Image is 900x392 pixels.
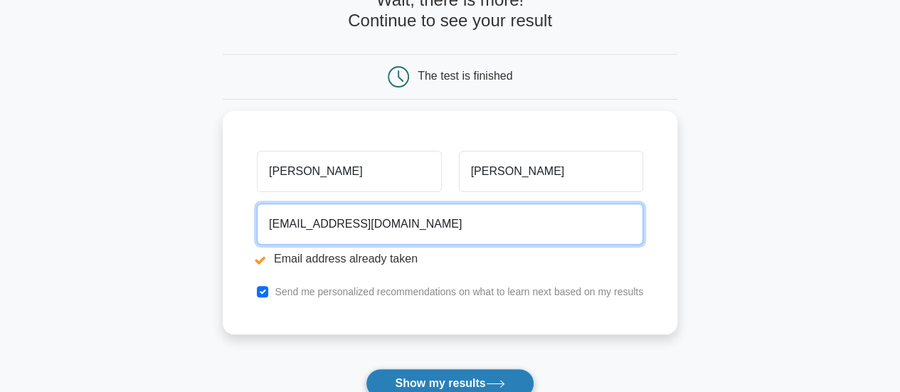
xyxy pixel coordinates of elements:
[257,203,643,245] input: Email
[275,286,643,297] label: Send me personalized recommendations on what to learn next based on my results
[459,151,643,192] input: Last name
[257,250,643,267] li: Email address already taken
[257,151,441,192] input: First name
[418,70,512,82] div: The test is finished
